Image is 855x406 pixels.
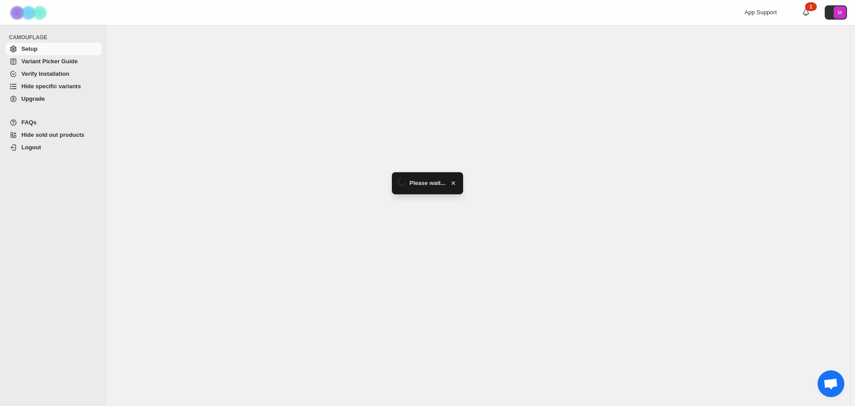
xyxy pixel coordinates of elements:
span: Upgrade [21,95,45,102]
span: Setup [21,45,37,52]
a: Variant Picker Guide [5,55,102,68]
span: FAQs [21,119,37,126]
a: FAQs [5,116,102,129]
span: Hide specific variants [21,83,81,90]
span: Avatar with initials M [834,6,846,19]
div: 1 [805,2,817,11]
a: Logout [5,141,102,154]
a: Upgrade [5,93,102,105]
button: Avatar with initials M [825,5,847,20]
span: App Support [745,9,777,16]
span: Variant Picker Guide [21,58,77,65]
img: Camouflage [7,0,52,25]
span: Please wait... [410,179,446,188]
span: Verify Installation [21,70,69,77]
span: Hide sold out products [21,131,85,138]
span: Logout [21,144,41,151]
a: Hide specific variants [5,80,102,93]
span: CAMOUFLAGE [9,34,102,41]
a: Verify Installation [5,68,102,80]
a: Hide sold out products [5,129,102,141]
a: Setup [5,43,102,55]
a: 1 [802,8,810,17]
text: M [838,10,842,15]
div: Ouvrir le chat [818,370,844,397]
